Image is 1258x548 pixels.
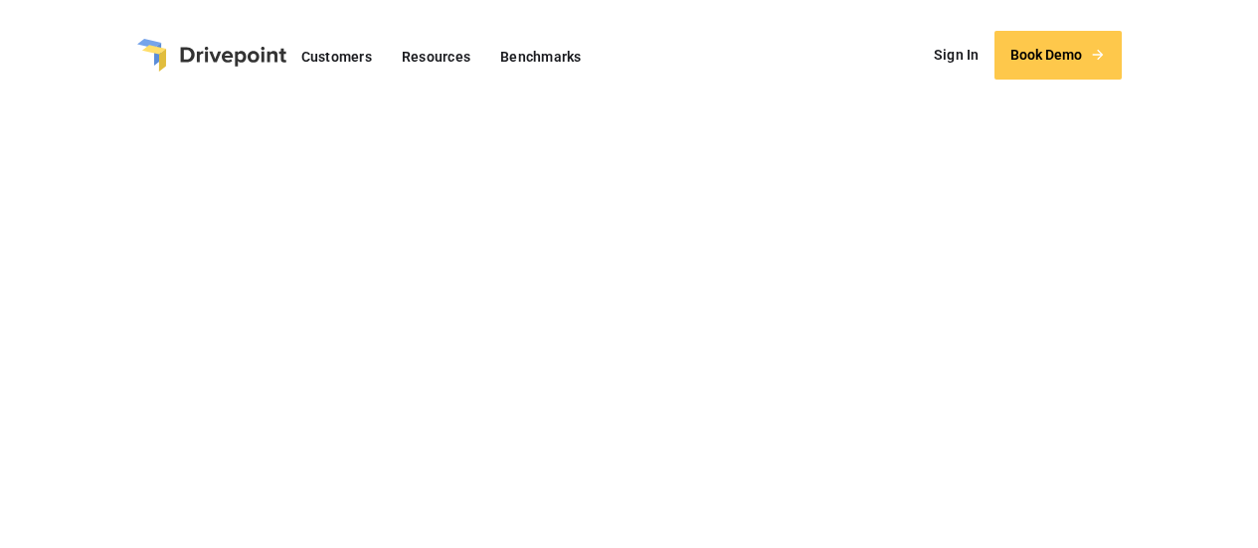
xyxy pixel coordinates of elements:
[490,44,592,70] a: Benchmarks
[924,40,989,70] a: Sign In
[994,31,1122,80] a: Book Demo
[137,39,286,72] a: home
[392,44,480,70] a: Resources
[291,44,382,70] a: Customers
[1010,47,1082,64] div: Book Demo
